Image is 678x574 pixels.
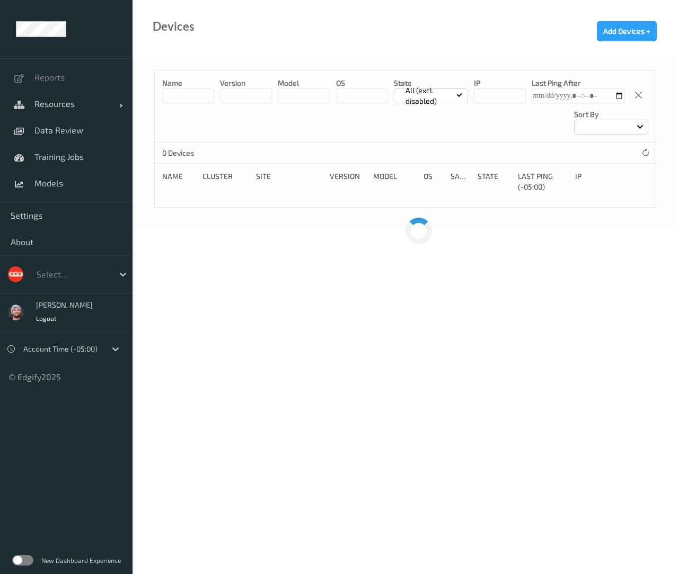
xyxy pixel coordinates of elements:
p: Last Ping After [532,78,624,88]
div: Cluster [202,171,249,192]
p: All (excl. disabled) [402,85,457,106]
div: Samples [451,171,470,192]
div: State [478,171,510,192]
p: model [278,78,330,88]
p: OS [336,78,388,88]
div: version [330,171,366,192]
p: 0 Devices [162,148,242,158]
div: ip [575,171,615,192]
p: Sort by [574,109,648,120]
p: version [220,78,272,88]
div: Site [256,171,322,192]
div: Devices [153,21,195,32]
p: State [394,78,468,88]
p: IP [474,78,526,88]
p: Name [162,78,214,88]
button: Add Devices + [597,21,657,41]
div: Last Ping (-05:00) [518,171,567,192]
div: Name [162,171,195,192]
div: Model [373,171,416,192]
div: OS [424,171,443,192]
